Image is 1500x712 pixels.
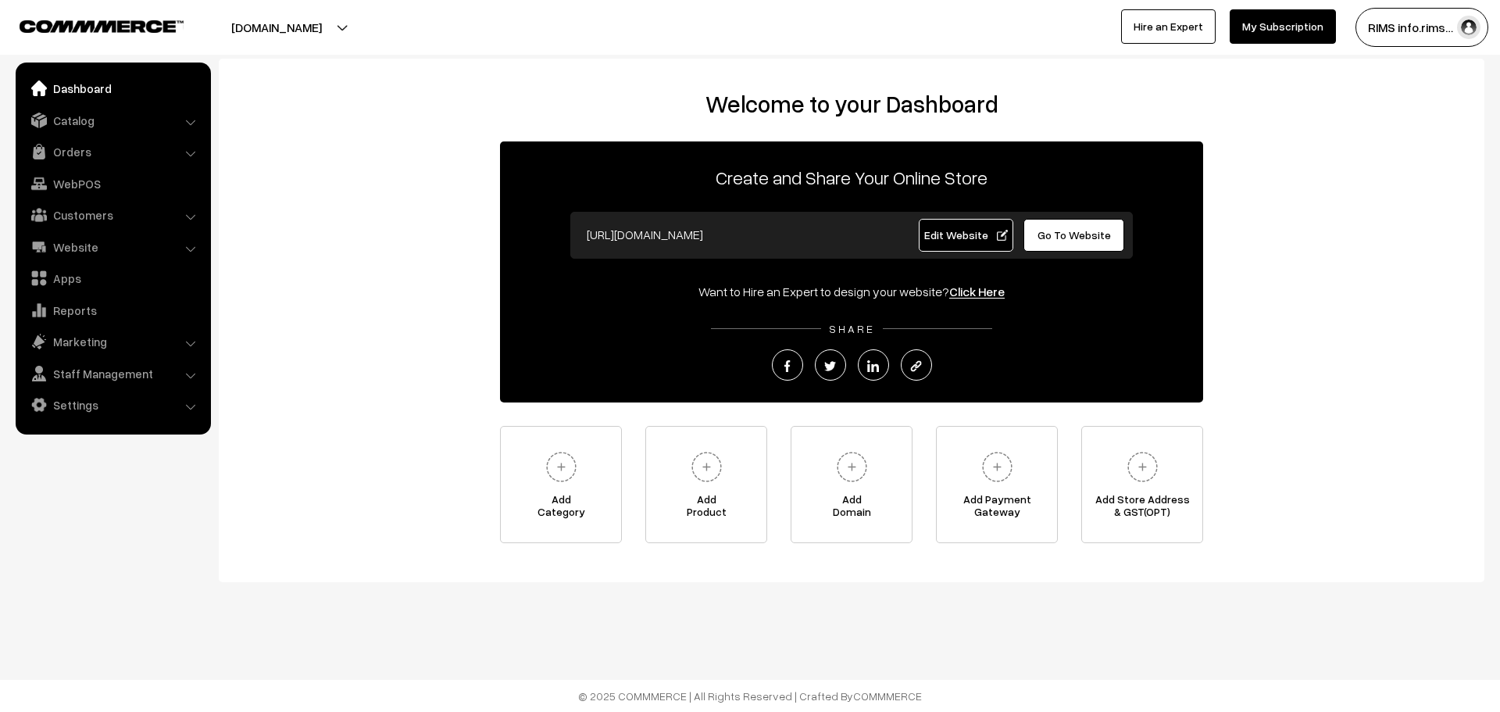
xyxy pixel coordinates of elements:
span: Add Category [501,493,621,524]
span: Add Payment Gateway [937,493,1057,524]
a: Customers [20,201,205,229]
a: My Subscription [1230,9,1336,44]
a: Catalog [20,106,205,134]
span: Add Domain [791,493,912,524]
a: AddCategory [500,426,622,543]
a: Marketing [20,327,205,356]
a: WebPOS [20,170,205,198]
a: Add Store Address& GST(OPT) [1081,426,1203,543]
img: COMMMERCE [20,20,184,32]
a: Website [20,233,205,261]
a: Edit Website [919,219,1014,252]
img: plus.svg [685,445,728,488]
span: Go To Website [1037,228,1111,242]
a: Dashboard [20,74,205,102]
a: Go To Website [1023,219,1124,252]
a: COMMMERCE [20,16,156,34]
a: Orders [20,138,205,166]
span: Edit Website [924,228,1008,242]
span: SHARE [821,322,883,335]
button: RIMS info.rims… [1355,8,1488,47]
span: Add Store Address & GST(OPT) [1082,493,1202,524]
img: plus.svg [1121,445,1164,488]
a: AddProduct [645,426,767,543]
img: plus.svg [976,445,1019,488]
img: plus.svg [540,445,583,488]
div: Want to Hire an Expert to design your website? [500,282,1203,301]
img: user [1457,16,1480,39]
a: Hire an Expert [1121,9,1216,44]
a: Click Here [949,284,1005,299]
span: Add Product [646,493,766,524]
h2: Welcome to your Dashboard [234,90,1469,118]
a: AddDomain [791,426,912,543]
a: Apps [20,264,205,292]
button: [DOMAIN_NAME] [177,8,377,47]
a: Reports [20,296,205,324]
a: Settings [20,391,205,419]
img: plus.svg [830,445,873,488]
a: COMMMERCE [853,689,922,703]
p: Create and Share Your Online Store [500,163,1203,191]
a: Add PaymentGateway [936,426,1058,543]
a: Staff Management [20,360,205,388]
